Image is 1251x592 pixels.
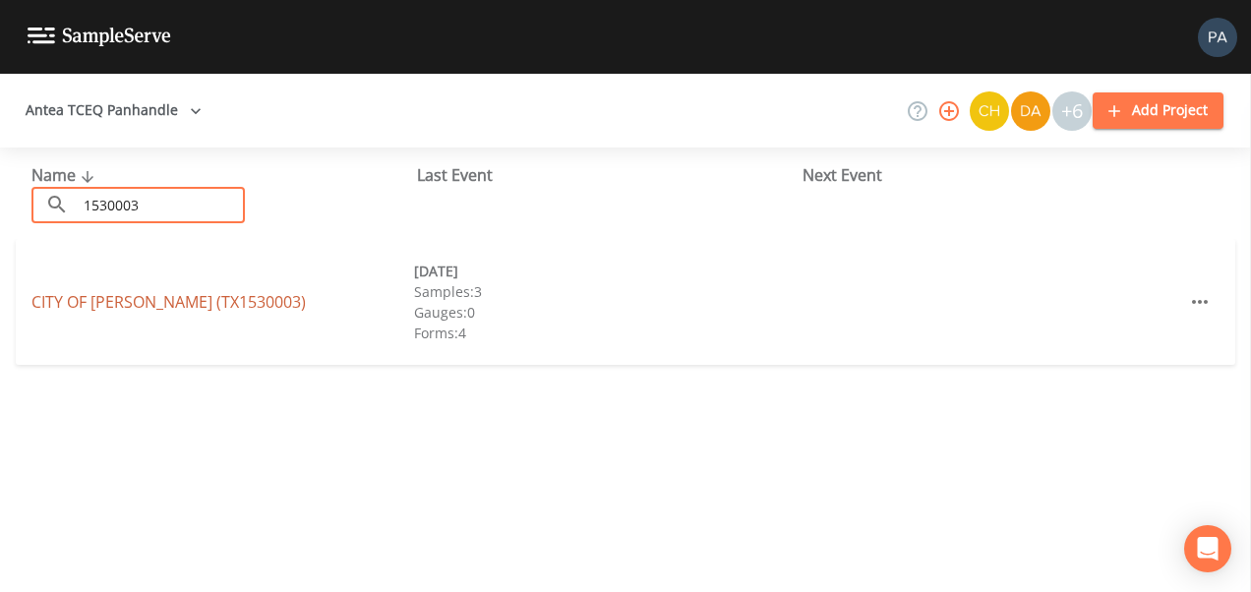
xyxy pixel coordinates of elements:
span: Name [31,164,99,186]
div: Open Intercom Messenger [1184,525,1231,572]
div: Gauges: 0 [414,302,797,323]
div: Last Event [417,163,803,187]
div: Charles Medina [969,91,1010,131]
a: CITY OF [PERSON_NAME] (TX1530003) [31,291,306,313]
button: Antea TCEQ Panhandle [18,92,209,129]
div: +6 [1052,91,1092,131]
button: Add Project [1093,92,1223,129]
div: Next Event [803,163,1188,187]
div: David Weber [1010,91,1051,131]
img: a84961a0472e9debc750dd08a004988d [1011,91,1050,131]
input: Search Projects [77,187,245,223]
div: Samples: 3 [414,281,797,302]
img: c74b8b8b1c7a9d34f67c5e0ca157ed15 [970,91,1009,131]
img: logo [28,28,171,46]
div: [DATE] [414,261,797,281]
img: b17d2fe1905336b00f7c80abca93f3e1 [1198,18,1237,57]
div: Forms: 4 [414,323,797,343]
